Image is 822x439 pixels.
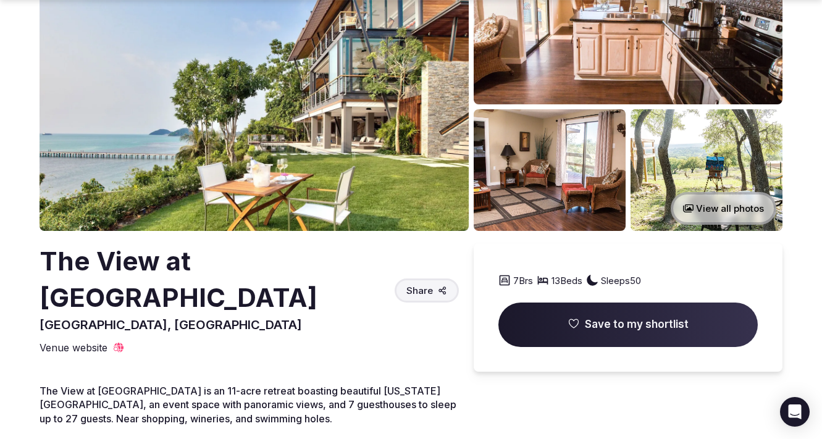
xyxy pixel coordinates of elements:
span: 13 Beds [551,274,582,287]
div: Open Intercom Messenger [780,397,810,427]
span: Sleeps 50 [601,274,641,287]
button: Share [395,278,459,303]
span: [GEOGRAPHIC_DATA], [GEOGRAPHIC_DATA] [40,317,302,332]
span: Save to my shortlist [585,317,689,332]
h2: The View at [GEOGRAPHIC_DATA] [40,243,390,316]
span: 7 Brs [513,274,533,287]
span: Venue website [40,341,107,354]
a: Venue website [40,341,125,354]
img: Venue gallery photo [474,109,626,231]
span: The View at [GEOGRAPHIC_DATA] is an 11-acre retreat boasting beautiful [US_STATE][GEOGRAPHIC_DATA... [40,385,456,425]
span: Share [406,284,433,297]
img: Venue gallery photo [631,109,782,231]
button: View all photos [671,192,776,225]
